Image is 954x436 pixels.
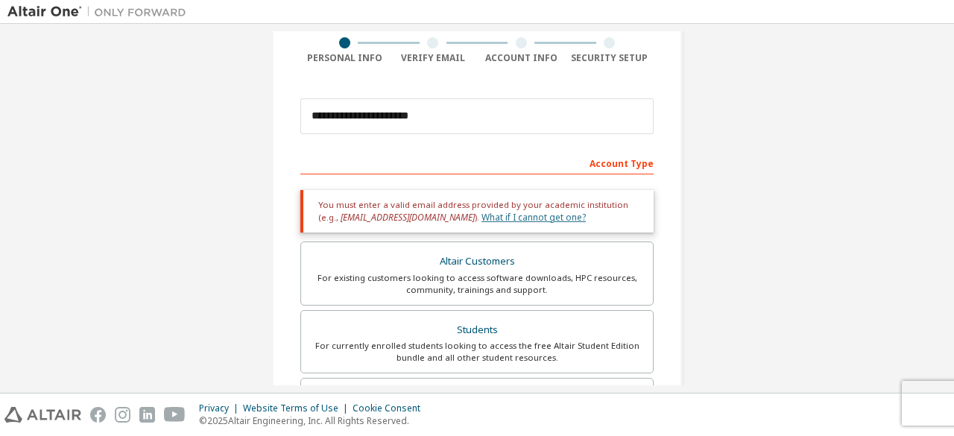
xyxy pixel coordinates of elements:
div: Cookie Consent [353,402,429,414]
div: Students [310,320,644,341]
div: Verify Email [389,52,478,64]
img: linkedin.svg [139,407,155,423]
div: Account Type [300,151,654,174]
img: altair_logo.svg [4,407,81,423]
img: instagram.svg [115,407,130,423]
div: Privacy [199,402,243,414]
a: What if I cannot get one? [481,211,586,224]
div: Account Info [477,52,566,64]
div: Security Setup [566,52,654,64]
div: Personal Info [300,52,389,64]
div: For currently enrolled students looking to access the free Altair Student Edition bundle and all ... [310,340,644,364]
img: Altair One [7,4,194,19]
div: Website Terms of Use [243,402,353,414]
img: youtube.svg [164,407,186,423]
p: © 2025 Altair Engineering, Inc. All Rights Reserved. [199,414,429,427]
div: You must enter a valid email address provided by your academic institution (e.g., ). [300,190,654,233]
div: Altair Customers [310,251,644,272]
span: [EMAIL_ADDRESS][DOMAIN_NAME] [341,211,475,224]
img: facebook.svg [90,407,106,423]
div: For existing customers looking to access software downloads, HPC resources, community, trainings ... [310,272,644,296]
